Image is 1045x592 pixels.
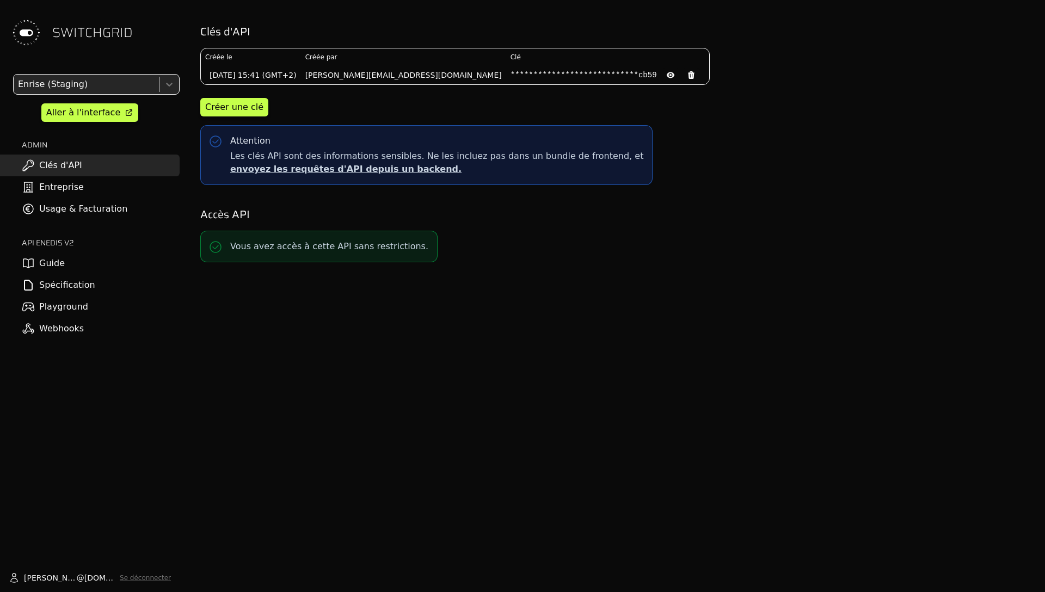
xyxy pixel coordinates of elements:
td: [PERSON_NAME][EMAIL_ADDRESS][DOMAIN_NAME] [301,66,506,84]
span: @ [77,572,84,583]
button: Se déconnecter [120,573,171,582]
th: Créée par [301,48,506,66]
h2: API ENEDIS v2 [22,237,180,248]
button: Créer une clé [200,98,268,116]
h2: ADMIN [22,139,180,150]
th: Clé [506,48,709,66]
h2: Accès API [200,207,1030,222]
h2: Clés d'API [200,24,1030,39]
span: [PERSON_NAME].marcilhacy [24,572,77,583]
a: Aller à l'interface [41,103,138,122]
span: SWITCHGRID [52,24,133,41]
p: envoyez les requêtes d'API depuis un backend. [230,163,643,176]
span: [DOMAIN_NAME] [84,572,115,583]
div: Créer une clé [205,101,263,114]
td: [DATE] 15:41 (GMT+2) [201,66,301,84]
img: Switchgrid Logo [9,15,44,50]
p: Vous avez accès à cette API sans restrictions. [230,240,428,253]
div: Aller à l'interface [46,106,120,119]
th: Créée le [201,48,301,66]
span: Les clés API sont des informations sensibles. Ne les incluez pas dans un bundle de frontend, et [230,150,643,176]
div: Attention [230,134,271,147]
